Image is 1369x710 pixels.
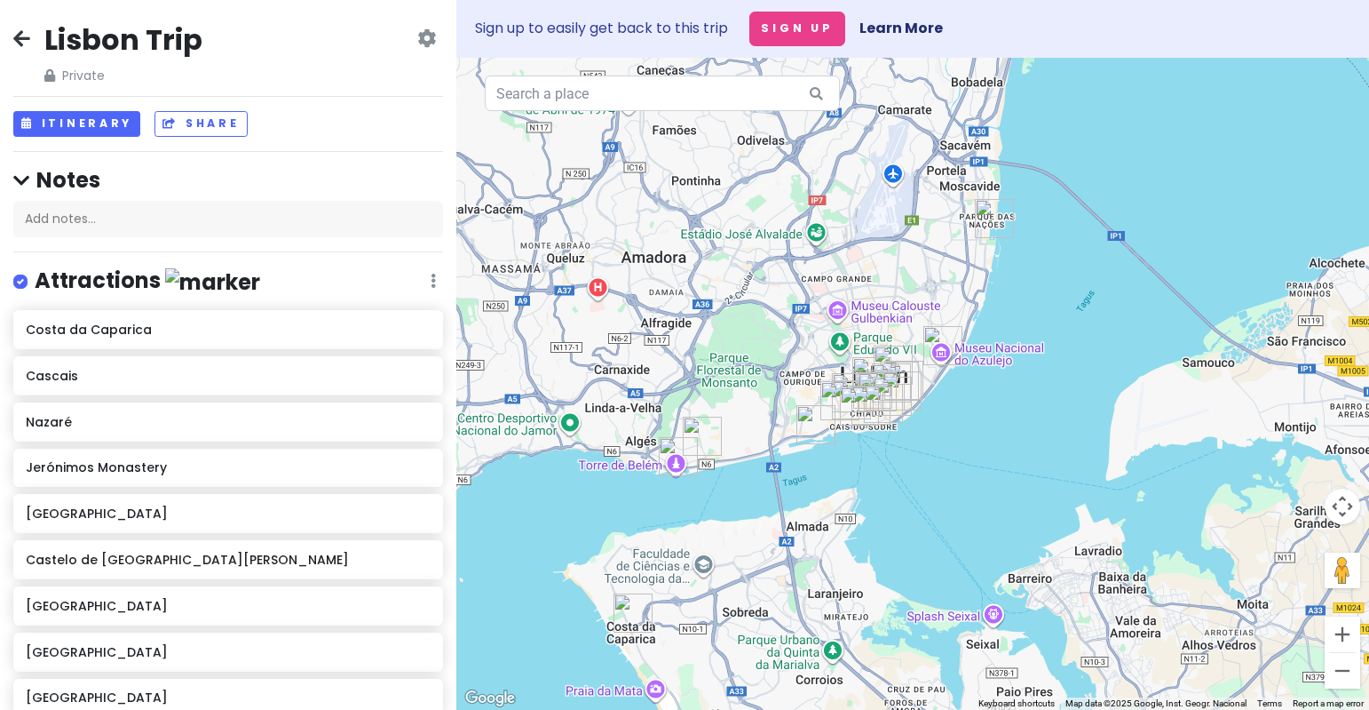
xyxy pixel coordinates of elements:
div: Brunch: COMOBÅ [832,380,871,419]
div: Breakfast: Seventh Brunch [832,373,871,412]
button: Share [154,111,247,137]
h4: Notes [13,166,443,194]
button: Drag Pegman onto the map to open Street View [1325,553,1360,588]
h6: Castelo de [GEOGRAPHIC_DATA][PERSON_NAME] [26,552,430,568]
div: Dessert: Fábrica da Nata - Pastéis de Nata [852,357,891,396]
span: Private [44,66,202,85]
div: Add notes... [13,201,443,238]
div: Brunch, dinner: Brazilian Concept Baixa Chiado [858,372,897,411]
div: Time Out Market [840,387,879,426]
div: Carmo Archaeological Museum [853,370,892,409]
h6: [GEOGRAPHIC_DATA] [26,598,430,614]
h6: Nazaré [26,414,430,430]
button: Zoom in [1325,617,1360,652]
div: Seafood: Frade dos Mares [820,381,859,420]
div: Sunset at Miradouro da Senhora do Monte [874,346,913,385]
div: National Tile Museum [923,326,962,365]
h6: Cascais [26,368,430,384]
button: Keyboard shortcuts [978,698,1055,710]
button: Map camera controls [1325,489,1360,524]
span: Map data ©2025 Google, Inst. Geogr. Nacional [1065,698,1246,708]
div: Lunch, dinner: Porter Bistro [851,386,890,425]
div: Costa da Caparica [613,594,653,633]
h6: [GEOGRAPHIC_DATA] [26,506,430,522]
div: Castelo de São Jorge [872,363,911,403]
div: Seafood: Último Porto [796,405,835,444]
a: Open this area in Google Maps (opens a new window) [461,687,519,710]
div: Alfama Regal Suites [882,371,922,411]
button: Zoom out [1325,653,1360,689]
div: Belém Tower [659,437,698,476]
div: Dessert: Fora Artisan Pastry [884,361,923,400]
a: Report a map error [1293,698,1364,708]
h6: [GEOGRAPHIC_DATA] [26,644,430,660]
a: Learn More [859,18,943,38]
h4: Attractions [35,267,260,296]
h6: Costa da Caparica [26,322,430,338]
button: Sign Up [749,12,845,46]
input: Search a place [485,76,840,111]
div: Jerónimos Monastery [683,417,722,456]
div: Praça do Comércio [864,384,903,423]
img: Google [461,687,519,710]
div: Brunch: Augusto Lisboa [880,362,919,401]
h6: Jerónimos Monastery [26,459,430,475]
h2: Lisbon Trip [44,21,202,59]
a: Terms [1257,698,1282,708]
h6: [GEOGRAPHIC_DATA] [26,690,430,706]
img: marker [165,268,260,296]
div: Oceanário de Lisboa [975,199,1014,238]
div: Lisbon Cathedral [873,377,912,416]
button: Itinerary [13,111,140,137]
